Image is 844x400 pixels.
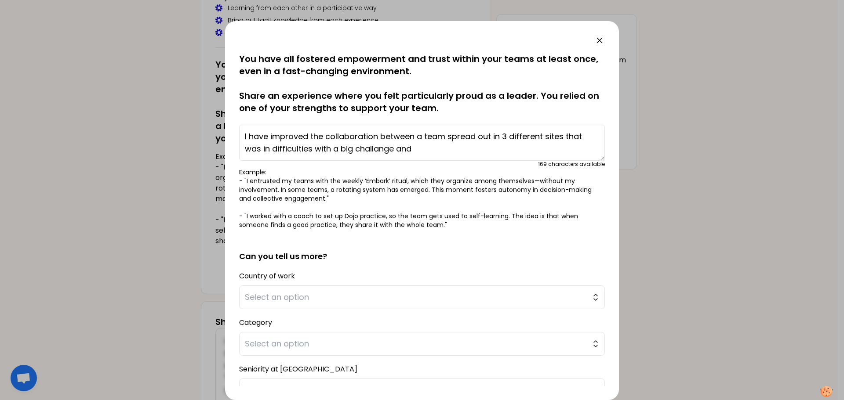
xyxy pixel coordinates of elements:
[239,364,357,374] label: Seniority at [GEOGRAPHIC_DATA]
[245,291,587,303] span: Select an option
[245,338,587,350] span: Select an option
[239,285,605,309] button: Select an option
[538,161,605,168] div: 169 characters available
[239,317,272,328] label: Category
[239,53,605,114] p: You have all fostered empowerment and trust within your teams at least once, even in a fast-chang...
[239,125,605,161] textarea: I have improved the collaboration between a team spread out in 3 different sites that was in diff...
[245,384,587,396] span: Select an option
[239,271,295,281] label: Country of work
[239,332,605,356] button: Select an option
[239,168,605,229] p: Example: - "I entrusted my teams with the weekly ‘Embark’ ritual, which they organize among thems...
[239,236,605,263] h2: Can you tell us more?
